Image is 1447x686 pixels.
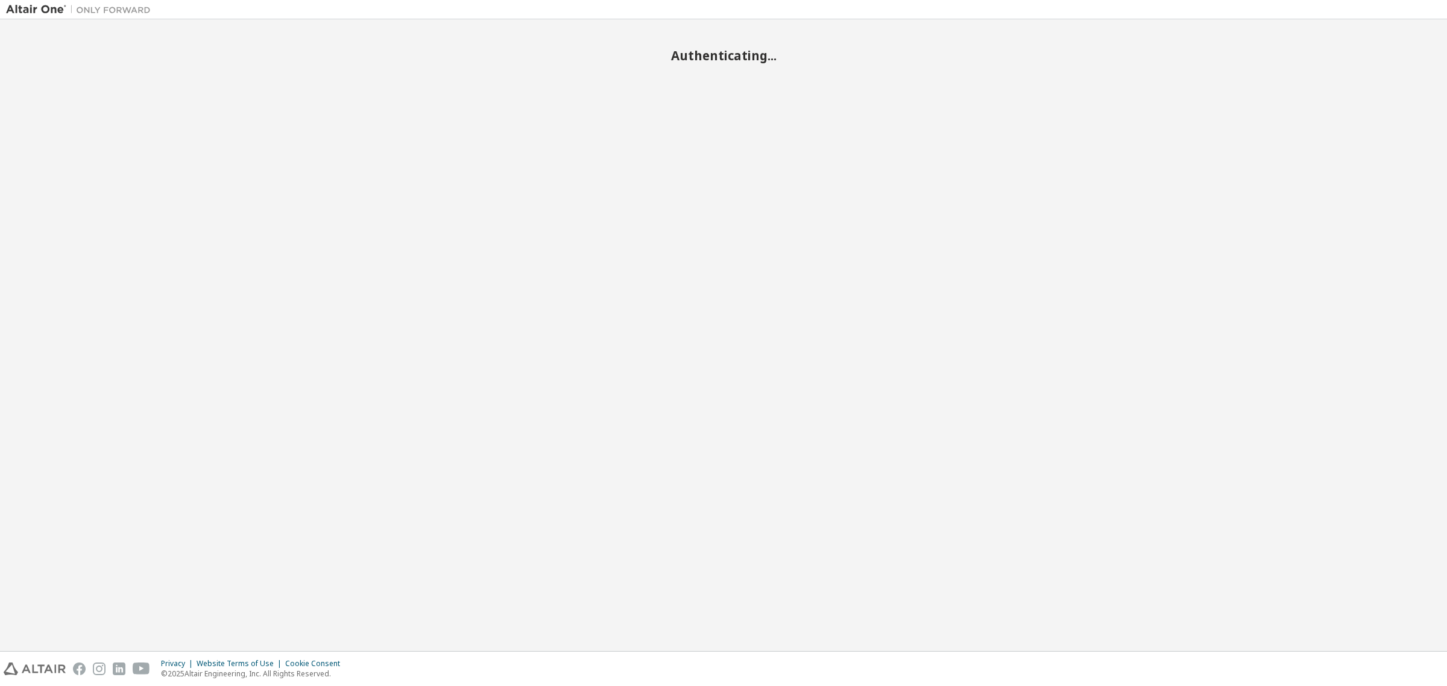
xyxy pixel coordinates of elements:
div: Privacy [161,659,197,669]
img: altair_logo.svg [4,662,66,675]
div: Cookie Consent [285,659,347,669]
img: instagram.svg [93,662,106,675]
img: Altair One [6,4,157,16]
h2: Authenticating... [6,48,1441,63]
p: © 2025 Altair Engineering, Inc. All Rights Reserved. [161,669,347,679]
img: linkedin.svg [113,662,125,675]
img: youtube.svg [133,662,150,675]
div: Website Terms of Use [197,659,285,669]
img: facebook.svg [73,662,86,675]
